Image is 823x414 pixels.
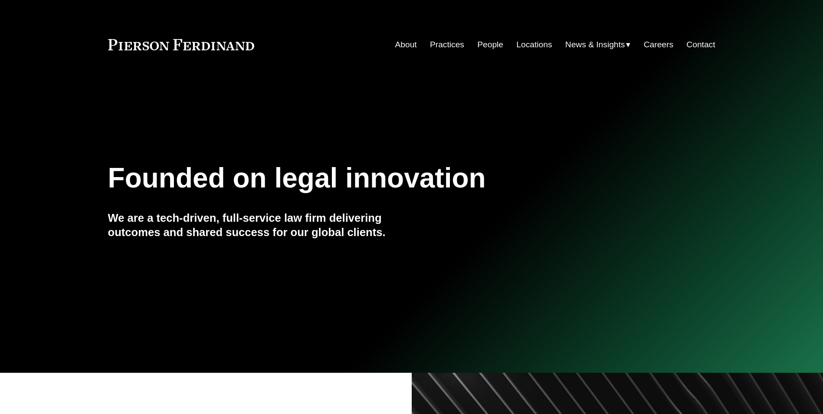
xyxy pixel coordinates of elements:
a: folder dropdown [565,36,631,53]
h4: We are a tech-driven, full-service law firm delivering outcomes and shared success for our global... [108,211,412,239]
a: Contact [686,36,715,53]
a: People [477,36,503,53]
span: News & Insights [565,37,625,53]
h1: Founded on legal innovation [108,162,614,194]
a: Locations [516,36,552,53]
a: Practices [430,36,464,53]
a: About [395,36,417,53]
a: Careers [644,36,673,53]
